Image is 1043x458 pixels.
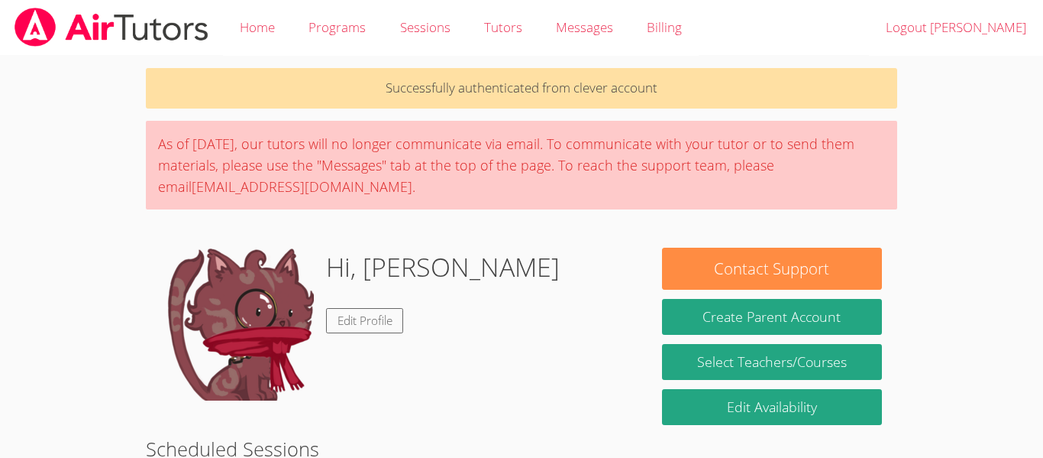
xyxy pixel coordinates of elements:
a: Edit Availability [662,389,882,425]
button: Contact Support [662,248,882,290]
div: As of [DATE], our tutors will no longer communicate via email. To communicate with your tutor or ... [146,121,897,210]
p: Successfully authenticated from clever account [146,68,897,109]
img: default.png [161,248,314,401]
a: Select Teachers/Courses [662,344,882,380]
span: Messages [556,18,613,36]
a: Edit Profile [326,308,404,333]
h1: Hi, [PERSON_NAME] [326,248,560,287]
button: Create Parent Account [662,299,882,335]
img: airtutors_banner-c4298cdbf04f3fff15de1276eac7730deb9818008684d7c2e4769d2f7ddbe033.png [13,8,210,47]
